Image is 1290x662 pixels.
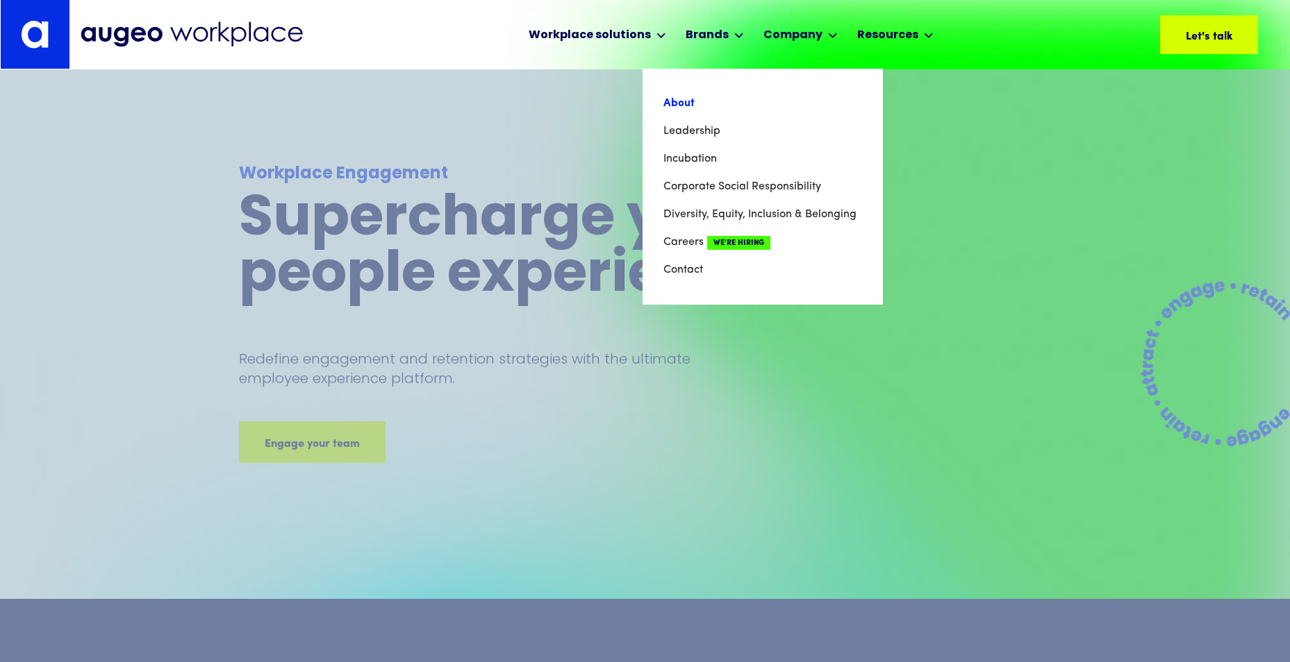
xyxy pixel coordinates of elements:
a: Diversity, Equity, Inclusion & Belonging [663,201,862,228]
nav: Company [643,69,883,305]
a: CareersWe're Hiring [663,228,862,256]
div: Resources [857,27,918,44]
img: Augeo's "a" monogram decorative logo in white. [21,20,49,49]
div: Company [763,27,822,44]
div: Brands [686,27,729,44]
img: Augeo Workplace business unit full logo in mignight blue. [81,22,303,47]
span: We're Hiring [707,236,770,250]
a: Let's talk [1160,15,1258,54]
a: About [663,90,862,117]
a: Leadership [663,117,862,145]
a: Incubation [663,145,862,173]
a: Contact [663,256,862,284]
a: Corporate Social Responsibility [663,173,862,201]
div: Workplace solutions [529,27,651,44]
